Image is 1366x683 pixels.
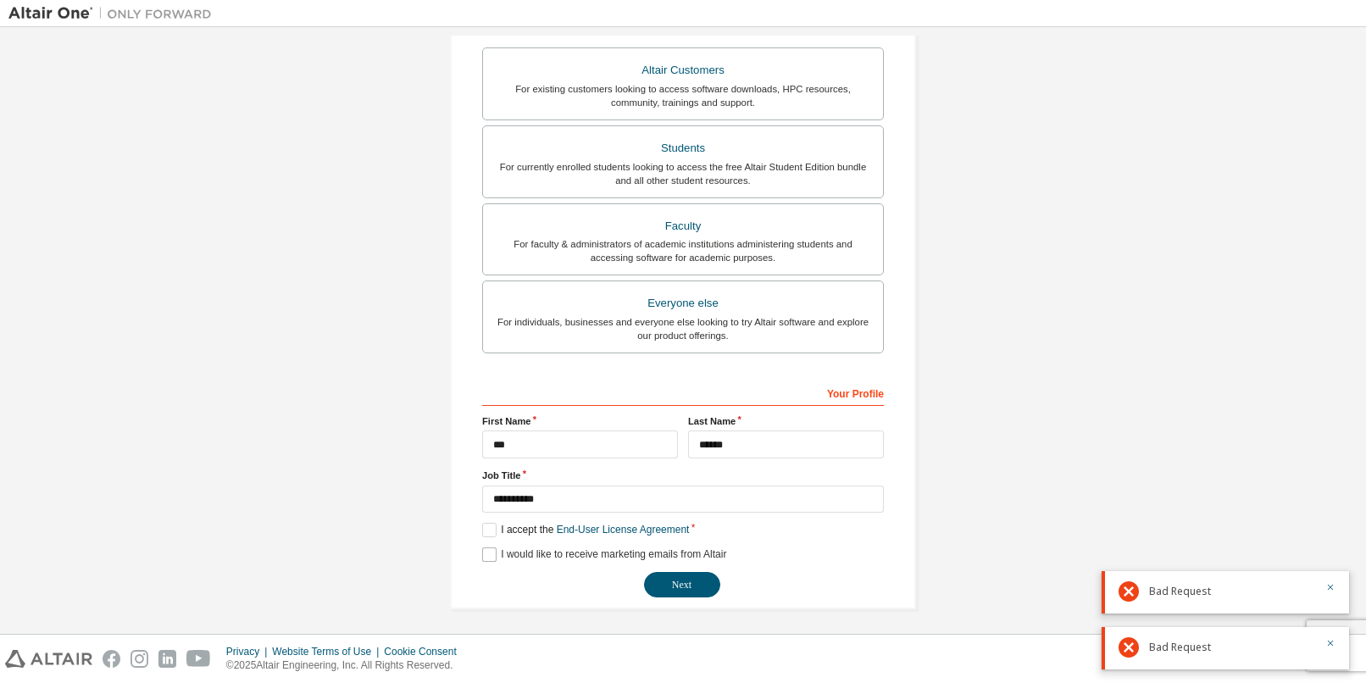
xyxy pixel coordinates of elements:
button: Next [644,572,720,597]
div: For existing customers looking to access software downloads, HPC resources, community, trainings ... [493,82,873,109]
span: Bad Request [1149,641,1211,654]
a: End-User License Agreement [557,524,690,536]
label: Job Title [482,469,884,482]
img: linkedin.svg [158,650,176,668]
div: Everyone else [493,292,873,315]
label: I accept the [482,523,689,537]
img: youtube.svg [186,650,211,668]
div: For faculty & administrators of academic institutions administering students and accessing softwa... [493,237,873,264]
div: Privacy [226,645,272,658]
div: For individuals, businesses and everyone else looking to try Altair software and explore our prod... [493,315,873,342]
div: For currently enrolled students looking to access the free Altair Student Edition bundle and all ... [493,160,873,187]
div: Students [493,136,873,160]
div: Altair Customers [493,58,873,82]
label: Last Name [688,414,884,428]
label: I would like to receive marketing emails from Altair [482,547,726,562]
img: altair_logo.svg [5,650,92,668]
img: instagram.svg [130,650,148,668]
div: Cookie Consent [384,645,466,658]
img: Altair One [8,5,220,22]
span: Bad Request [1149,585,1211,598]
p: © 2025 Altair Engineering, Inc. All Rights Reserved. [226,658,467,673]
div: Website Terms of Use [272,645,384,658]
div: Faculty [493,214,873,238]
img: facebook.svg [103,650,120,668]
label: First Name [482,414,678,428]
div: Your Profile [482,379,884,406]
